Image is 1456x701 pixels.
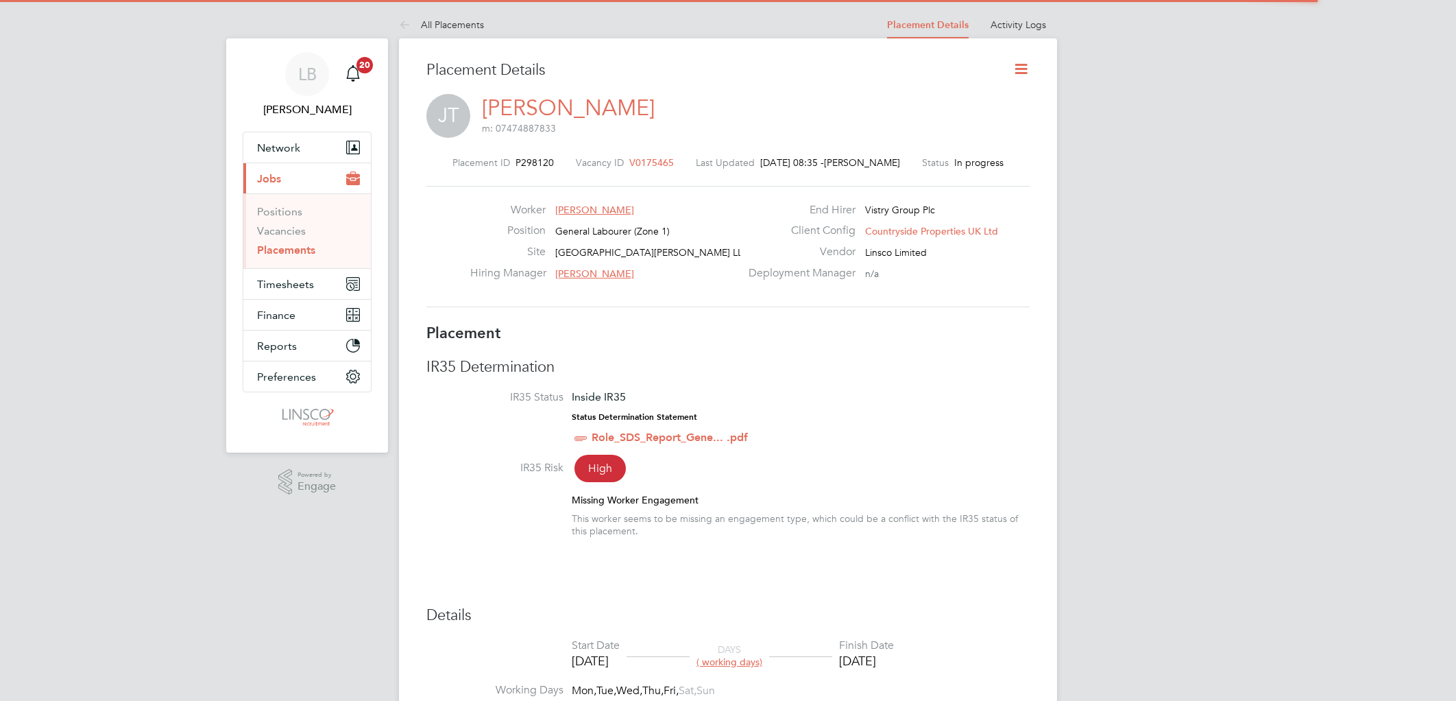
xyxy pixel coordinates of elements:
img: linsco-logo-retina.png [278,406,335,428]
nav: Main navigation [226,38,388,453]
span: [GEOGRAPHIC_DATA][PERSON_NAME] LLP [555,246,748,259]
div: [DATE] [839,653,894,669]
a: 20 [339,52,367,96]
span: Lauren Butler [243,102,372,118]
div: [DATE] [572,653,620,669]
a: [PERSON_NAME] [482,95,655,121]
span: V0175465 [629,156,674,169]
span: Reports [257,340,297,353]
button: Network [243,132,371,163]
button: Jobs [243,163,371,193]
span: Engage [298,481,336,492]
div: Missing Worker Engagement [572,494,1030,506]
div: Jobs [243,193,371,268]
label: Vendor [740,245,856,259]
a: Activity Logs [991,19,1046,31]
span: Mon, [572,684,596,698]
span: Wed, [616,684,642,698]
button: Reports [243,331,371,361]
label: Deployment Manager [740,266,856,281]
span: In progress [954,156,1004,169]
a: Placements [257,243,315,257]
a: All Placements [399,19,484,31]
span: Sat, [679,684,696,698]
button: Preferences [243,361,371,392]
span: Jobs [257,172,281,185]
span: JT [426,94,470,138]
button: Timesheets [243,269,371,299]
b: Placement [426,324,501,342]
strong: Status Determination Statement [572,412,697,422]
span: [PERSON_NAME] [555,268,634,280]
label: Working Days [426,683,563,698]
a: Vacancies [257,224,306,237]
span: ( working days) [696,656,762,668]
span: High [574,455,626,482]
a: LB[PERSON_NAME] [243,52,372,118]
span: [PERSON_NAME] [555,204,634,216]
h3: Details [426,606,1030,626]
label: Placement ID [452,156,510,169]
div: Start Date [572,639,620,653]
span: Thu, [642,684,664,698]
span: Finance [257,309,295,322]
span: [DATE] 08:35 - [760,156,824,169]
label: Worker [470,203,546,217]
label: Client Config [740,224,856,238]
span: General Labourer (Zone 1) [555,225,670,237]
label: Hiring Manager [470,266,546,281]
span: LB [298,65,317,83]
button: Finance [243,300,371,330]
span: Timesheets [257,278,314,291]
span: Countryside Properties UK Ltd [865,225,998,237]
label: IR35 Status [426,390,563,405]
label: End Hirer [740,203,856,217]
h3: Placement Details [426,60,992,80]
div: DAYS [690,643,769,668]
span: m: 07474887833 [482,122,556,134]
label: IR35 Risk [426,461,563,475]
span: Vistry Group Plc [865,204,935,216]
a: Powered byEngage [278,469,337,495]
label: Site [470,245,546,259]
span: [PERSON_NAME] [824,156,900,169]
span: P298120 [515,156,554,169]
span: Fri, [664,684,679,698]
a: Role_SDS_Report_Gene... .pdf [592,431,748,444]
label: Position [470,224,546,238]
a: Go to home page [243,406,372,428]
span: Sun [696,684,715,698]
span: Tue, [596,684,616,698]
span: Powered by [298,469,336,481]
label: Last Updated [696,156,755,169]
span: Preferences [257,370,316,383]
div: This worker seems to be missing an engagement type, which could be a conflict with the IR35 statu... [572,512,1030,537]
a: Placement Details [887,19,969,31]
a: Positions [257,205,302,218]
span: Inside IR35 [572,390,626,403]
span: Network [257,141,300,154]
span: Linsco Limited [865,246,927,259]
div: Finish Date [839,639,894,653]
span: 20 [356,57,373,73]
h3: IR35 Determination [426,357,1030,377]
label: Status [922,156,949,169]
label: Vacancy ID [576,156,624,169]
span: n/a [865,268,879,280]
